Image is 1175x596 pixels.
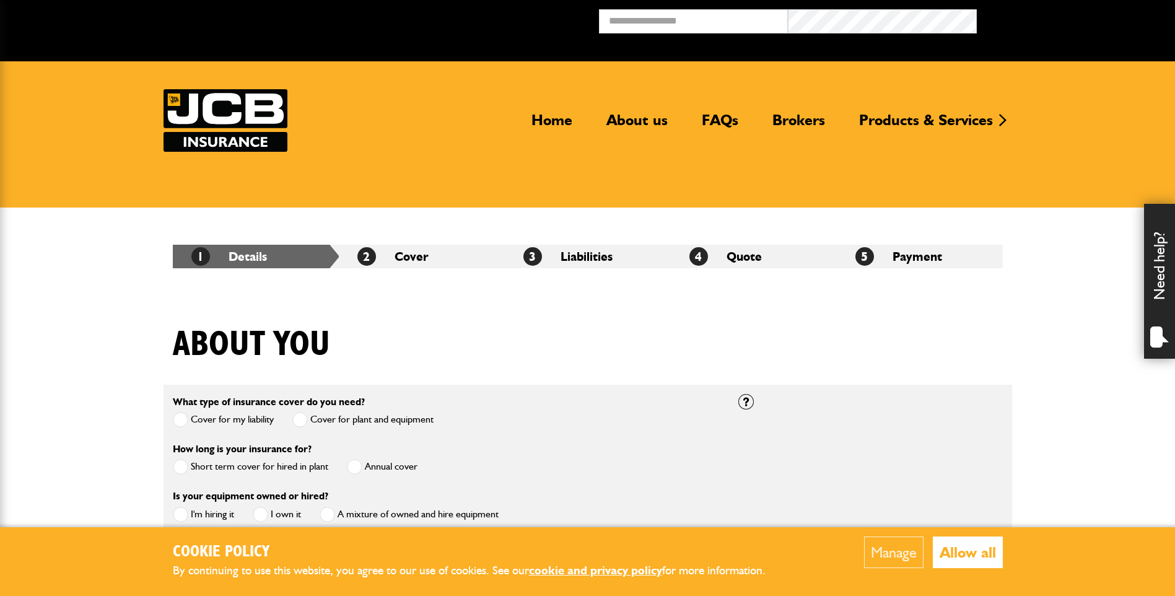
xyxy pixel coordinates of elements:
li: Liabilities [505,245,671,268]
label: Is your equipment owned or hired? [173,491,328,501]
label: A mixture of owned and hire equipment [320,507,499,522]
span: 2 [357,247,376,266]
label: I own it [253,507,301,522]
li: Payment [837,245,1003,268]
li: Cover [339,245,505,268]
label: What type of insurance cover do you need? [173,397,365,407]
span: 5 [855,247,874,266]
button: Allow all [933,537,1003,568]
h1: About you [173,324,330,366]
label: Cover for plant and equipment [292,412,434,427]
a: Brokers [763,111,834,139]
label: Cover for my liability [173,412,274,427]
a: FAQs [692,111,748,139]
a: About us [597,111,677,139]
div: Need help? [1144,204,1175,359]
a: JCB Insurance Services [164,89,287,152]
label: Annual cover [347,459,417,475]
label: I'm hiring it [173,507,234,522]
a: Home [522,111,582,139]
button: Manage [864,537,924,568]
label: Short term cover for hired in plant [173,459,328,475]
li: Details [173,245,339,268]
span: 3 [523,247,542,266]
a: Products & Services [850,111,1002,139]
label: How long is your insurance for? [173,444,312,454]
a: cookie and privacy policy [529,563,662,577]
p: By continuing to use this website, you agree to our use of cookies. See our for more information. [173,561,786,581]
li: Quote [671,245,837,268]
button: Broker Login [977,9,1166,28]
span: 1 [191,247,210,266]
span: 4 [689,247,708,266]
h2: Cookie Policy [173,543,786,562]
img: JCB Insurance Services logo [164,89,287,152]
